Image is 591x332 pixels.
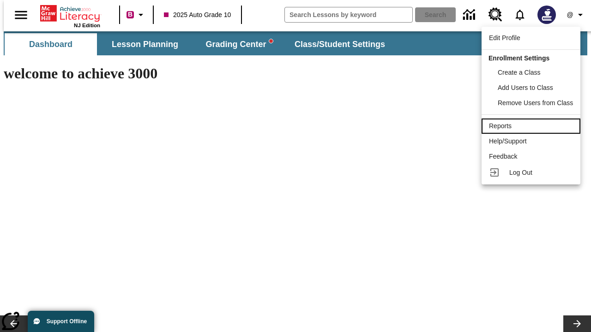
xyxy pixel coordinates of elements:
[489,122,512,130] span: Reports
[509,169,532,176] span: Log Out
[489,34,520,41] span: Edit Profile
[489,153,517,160] span: Feedback
[488,54,549,62] span: Enrollment Settings
[498,84,553,91] span: Add Users to Class
[498,69,541,76] span: Create a Class
[489,137,527,145] span: Help/Support
[498,99,573,107] span: Remove Users from Class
